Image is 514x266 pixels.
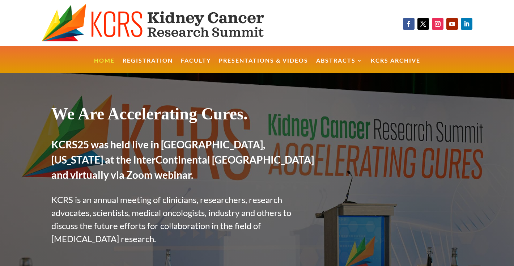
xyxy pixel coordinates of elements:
[51,104,318,127] h1: We Are Accelerating Cures.
[417,18,429,30] a: Follow on X
[51,137,318,186] h2: KCRS25 was held live in [GEOGRAPHIC_DATA], [US_STATE] at the InterContinental [GEOGRAPHIC_DATA] a...
[94,58,115,73] a: Home
[316,58,363,73] a: Abstracts
[123,58,173,73] a: Registration
[403,18,415,30] a: Follow on Facebook
[51,193,318,245] p: KCRS is an annual meeting of clinicians, researchers, research advocates, scientists, medical onc...
[371,58,420,73] a: KCRS Archive
[461,18,472,30] a: Follow on LinkedIn
[219,58,308,73] a: Presentations & Videos
[181,58,211,73] a: Faculty
[432,18,443,30] a: Follow on Instagram
[42,4,292,42] img: KCRS generic logo wide
[446,18,458,30] a: Follow on Youtube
